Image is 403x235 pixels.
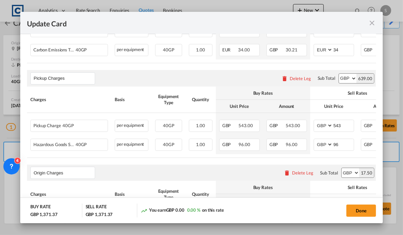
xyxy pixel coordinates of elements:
[196,47,205,52] span: 1.00
[219,90,307,96] div: Buy Rates
[187,207,200,213] span: 0.00 %
[333,139,354,149] input: 96
[286,47,297,52] span: 30.21
[238,47,250,52] span: 34.00
[141,207,224,214] div: You earn on this rate
[318,75,335,81] div: Sub Total
[284,169,291,176] md-icon: icon-delete
[364,47,379,52] span: GBP
[34,73,95,84] input: Leg Name
[281,75,288,82] md-icon: icon-delete
[74,47,87,52] span: 40GP
[364,123,379,128] span: GBP
[333,44,354,54] input: 34
[61,123,74,128] span: 40GP
[33,139,87,147] div: Hazardous Goods Surcharge
[115,44,148,56] div: per equipment
[189,96,212,102] div: Quantity
[20,12,383,224] md-dialog: Update Card Pickup ...
[368,19,376,27] md-icon: icon-close fg-AAA8AD m-0 pointer
[155,188,182,200] div: Equipment Type
[196,142,205,147] span: 1.00
[222,123,238,128] span: GBP
[356,74,374,83] div: 639.00
[238,142,250,147] span: 96.00
[222,47,237,52] span: EUR
[269,123,285,128] span: GBP
[222,142,238,147] span: GBP
[115,139,148,151] div: per equipment
[166,207,184,213] span: GBP 0.00
[163,47,174,52] span: 40GP
[30,204,51,211] div: BUY RATE
[115,191,148,197] div: Basis
[34,168,95,178] input: Leg Name
[263,194,310,207] th: Amount
[196,123,205,128] span: 1.00
[290,76,311,81] div: Delete Leg
[33,44,87,52] div: Carbon Emissions Trading System Surcharge
[292,170,314,175] div: Delete Leg
[238,123,253,128] span: 543.00
[359,168,374,178] div: 17.50
[364,142,379,147] span: GBP
[320,170,338,176] div: Sub Total
[30,191,108,197] div: Charges
[216,194,263,207] th: Unit Price
[163,123,174,128] span: 40GP
[141,207,147,214] md-icon: icon-trending-up
[74,142,87,147] span: 40GP
[115,120,148,132] div: per equipment
[216,100,263,113] th: Unit Price
[86,204,107,211] div: SELL RATE
[269,142,285,147] span: GBP
[155,93,182,105] div: Equipment Type
[115,96,148,102] div: Basis
[189,191,212,197] div: Quantity
[346,205,376,217] button: Done
[314,90,401,96] div: Sell Rates
[286,142,297,147] span: 96.00
[314,184,401,190] div: Sell Rates
[86,211,113,217] div: GBP 1,371.37
[286,123,300,128] span: 543.00
[163,142,174,147] span: 40GP
[310,194,357,207] th: Unit Price
[333,120,354,130] input: 543
[33,120,87,128] div: Pickup Charge
[269,47,285,52] span: GBP
[284,170,314,175] button: Delete Leg
[30,96,108,102] div: Charges
[219,184,307,190] div: Buy Rates
[30,211,59,217] div: GBP 1,371.37
[27,19,368,27] div: Update Card
[263,100,310,113] th: Amount
[310,100,357,113] th: Unit Price
[281,76,311,81] button: Delete Leg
